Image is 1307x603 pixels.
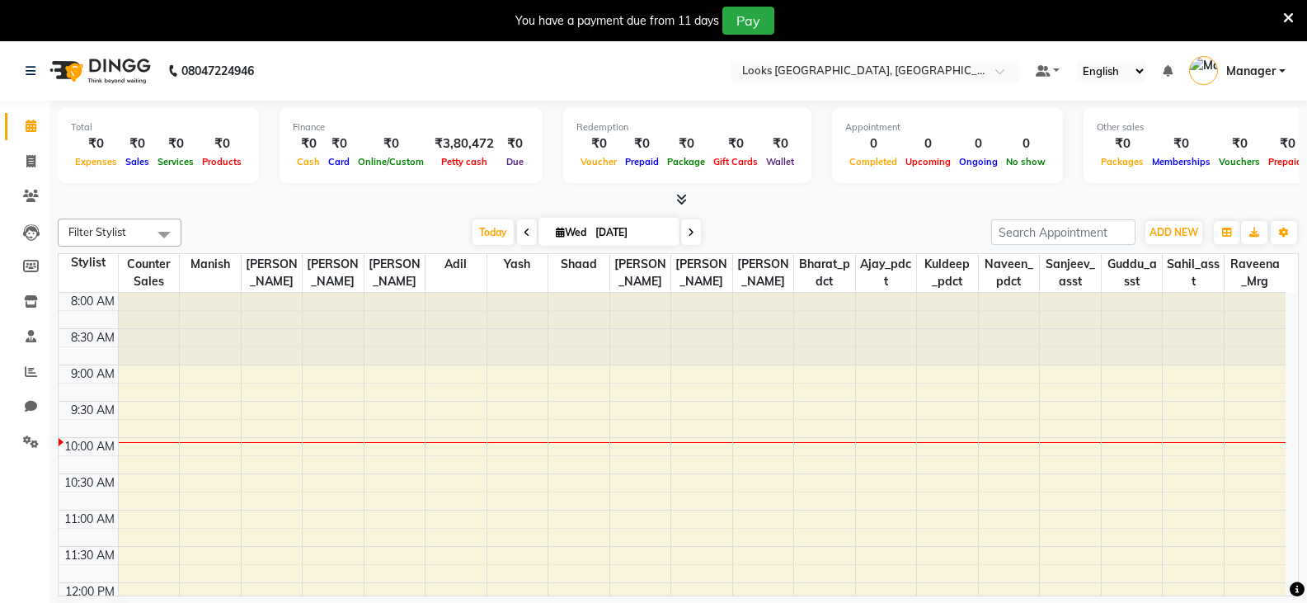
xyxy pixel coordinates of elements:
span: Ajay_pdct [856,254,917,292]
div: Finance [293,120,529,134]
span: Voucher [576,156,621,167]
div: ₹0 [324,134,354,153]
span: Completed [845,156,901,167]
span: Counter Sales [119,254,180,292]
div: 0 [955,134,1002,153]
span: Today [472,219,514,245]
div: 11:00 AM [61,511,118,528]
span: Kuldeep _pdct [917,254,978,292]
span: Bharat_pdct [794,254,855,292]
span: Raveena_Mrg [1225,254,1286,292]
div: ₹0 [762,134,798,153]
span: Upcoming [901,156,955,167]
div: Redemption [576,120,798,134]
div: 10:30 AM [61,474,118,492]
div: ₹0 [709,134,762,153]
span: Adil [425,254,487,275]
span: Gift Cards [709,156,762,167]
img: Manager [1189,56,1218,85]
div: ₹0 [354,134,428,153]
div: Total [71,120,246,134]
b: 08047224946 [181,48,254,94]
span: Packages [1097,156,1148,167]
span: Online/Custom [354,156,428,167]
span: Petty cash [437,156,491,167]
span: Expenses [71,156,121,167]
span: [PERSON_NAME] [610,254,671,292]
span: [PERSON_NAME] [303,254,364,292]
div: ₹0 [501,134,529,153]
div: 0 [1002,134,1050,153]
div: ₹3,80,472 [428,134,501,153]
span: Sales [121,156,153,167]
img: logo [42,48,155,94]
div: Appointment [845,120,1050,134]
span: Due [502,156,528,167]
span: Naveen_pdct [979,254,1040,292]
div: ₹0 [71,134,121,153]
span: Services [153,156,198,167]
span: [PERSON_NAME] [671,254,732,292]
span: Filter Stylist [68,225,126,238]
div: ₹0 [1215,134,1264,153]
div: ₹0 [1148,134,1215,153]
span: Package [663,156,709,167]
div: ₹0 [153,134,198,153]
span: Card [324,156,354,167]
span: Yash [487,254,548,275]
input: Search Appointment [991,219,1135,245]
span: ADD NEW [1150,226,1198,238]
button: Pay [722,7,774,35]
div: ₹0 [663,134,709,153]
span: guddu_asst [1102,254,1163,292]
span: Sahil_asst [1163,254,1224,292]
span: Memberships [1148,156,1215,167]
span: Products [198,156,246,167]
div: 9:30 AM [68,402,118,419]
span: Manish [180,254,241,275]
div: 0 [845,134,901,153]
span: Wed [552,226,590,238]
div: 10:00 AM [61,438,118,455]
div: 12:00 PM [62,583,118,601]
div: ₹0 [293,134,324,153]
div: Stylist [59,254,118,271]
span: Shaad [548,254,609,275]
span: [PERSON_NAME] [733,254,794,292]
span: [PERSON_NAME] [364,254,425,292]
div: ₹0 [121,134,153,153]
div: 8:30 AM [68,329,118,346]
div: You have a payment due from 11 days [515,12,719,30]
span: Cash [293,156,324,167]
button: ADD NEW [1145,221,1202,244]
div: ₹0 [576,134,621,153]
div: 9:00 AM [68,365,118,383]
div: 8:00 AM [68,293,118,310]
span: [PERSON_NAME] [242,254,303,292]
div: 11:30 AM [61,547,118,564]
div: ₹0 [198,134,246,153]
div: ₹0 [1097,134,1148,153]
input: 2025-09-03 [590,220,673,245]
div: ₹0 [621,134,663,153]
span: Sanjeev_asst [1040,254,1101,292]
span: Ongoing [955,156,1002,167]
div: 0 [901,134,955,153]
span: Wallet [762,156,798,167]
span: No show [1002,156,1050,167]
span: Manager [1226,63,1276,80]
span: Vouchers [1215,156,1264,167]
span: Prepaid [621,156,663,167]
